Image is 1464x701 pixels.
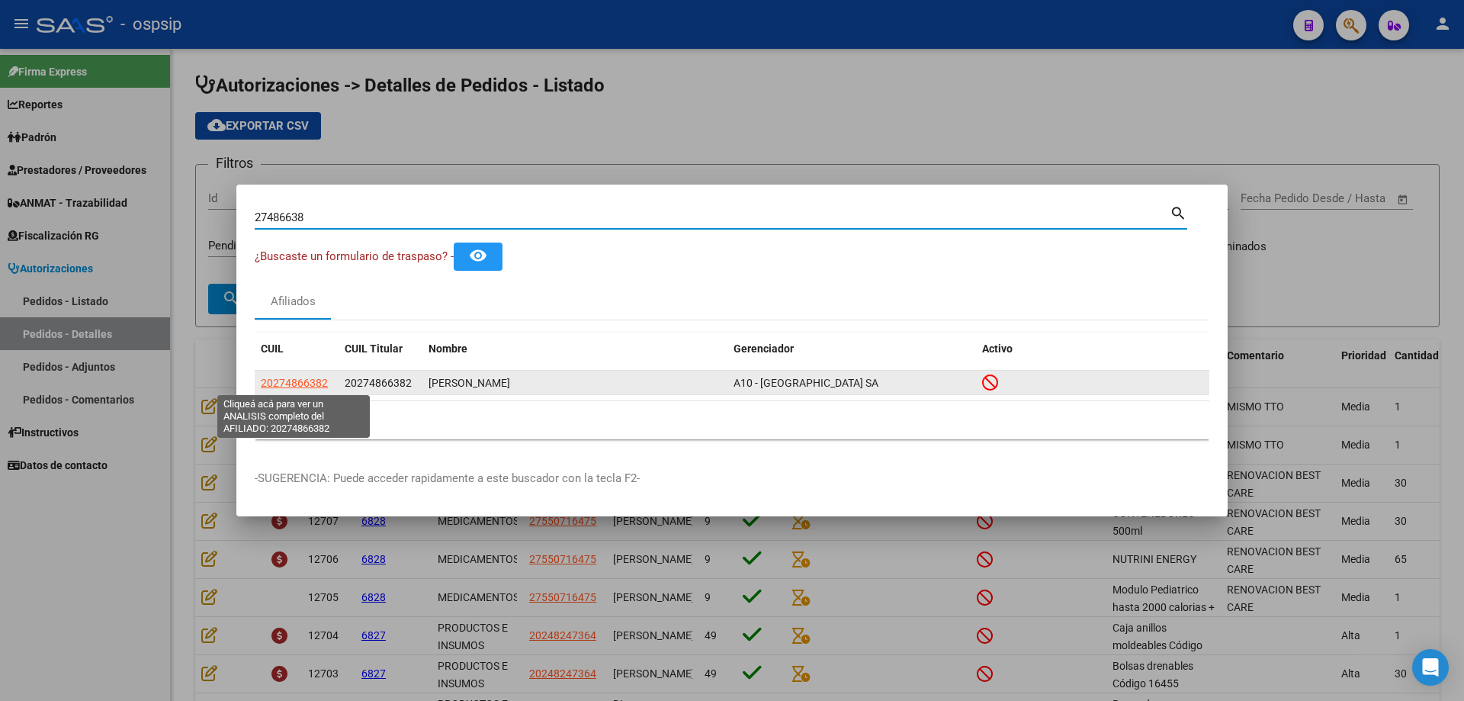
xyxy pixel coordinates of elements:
div: [PERSON_NAME] [429,375,721,392]
div: 1 total [255,401,1209,439]
span: Gerenciador [734,342,794,355]
datatable-header-cell: Gerenciador [727,333,976,365]
div: Open Intercom Messenger [1412,649,1449,686]
span: CUIL [261,342,284,355]
span: 20274866382 [261,377,328,389]
span: Activo [982,342,1013,355]
mat-icon: remove_red_eye [469,246,487,265]
datatable-header-cell: Activo [976,333,1209,365]
mat-icon: search [1170,203,1187,221]
datatable-header-cell: CUIL Titular [339,333,422,365]
span: Nombre [429,342,467,355]
span: CUIL Titular [345,342,403,355]
datatable-header-cell: CUIL [255,333,339,365]
datatable-header-cell: Nombre [422,333,727,365]
span: ¿Buscaste un formulario de traspaso? - [255,249,454,263]
div: Afiliados [271,293,316,310]
span: A10 - [GEOGRAPHIC_DATA] SA [734,377,878,389]
span: 20274866382 [345,377,412,389]
p: -SUGERENCIA: Puede acceder rapidamente a este buscador con la tecla F2- [255,470,1209,487]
